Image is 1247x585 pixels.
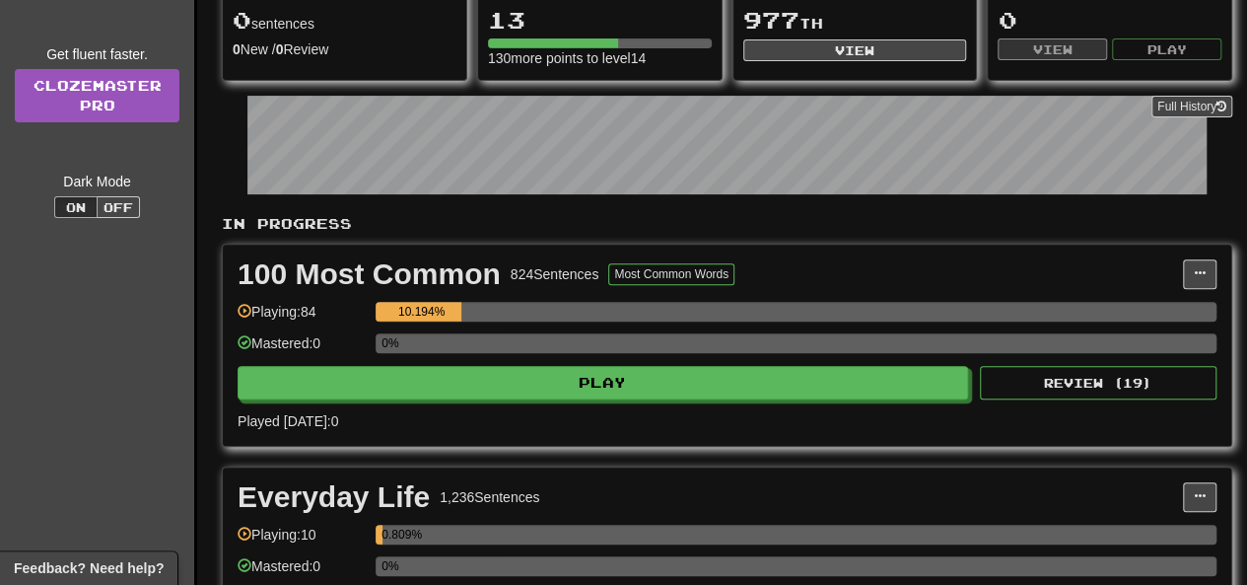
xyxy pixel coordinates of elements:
[233,8,456,34] div: sentences
[238,259,501,289] div: 100 Most Common
[980,366,1216,400] button: Review (19)
[440,487,539,507] div: 1,236 Sentences
[511,264,599,284] div: 824 Sentences
[743,39,967,61] button: View
[488,48,712,68] div: 130 more points to level 14
[238,333,366,366] div: Mastered: 0
[238,525,366,557] div: Playing: 10
[238,302,366,334] div: Playing: 84
[15,69,179,122] a: ClozemasterPro
[743,8,967,34] div: th
[743,6,799,34] span: 977
[222,214,1232,234] p: In Progress
[233,6,251,34] span: 0
[54,196,98,218] button: On
[381,525,382,545] div: 0.809%
[97,196,140,218] button: Off
[238,413,338,429] span: Played [DATE]: 0
[276,41,284,57] strong: 0
[1112,38,1221,60] button: Play
[233,41,241,57] strong: 0
[15,44,179,64] div: Get fluent faster.
[998,38,1107,60] button: View
[1151,96,1232,117] button: Full History
[381,302,461,322] div: 10.194%
[233,39,456,59] div: New / Review
[238,482,430,512] div: Everyday Life
[608,263,734,285] button: Most Common Words
[238,366,968,400] button: Play
[14,558,164,578] span: Open feedback widget
[488,8,712,33] div: 13
[15,172,179,191] div: Dark Mode
[998,8,1221,33] div: 0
